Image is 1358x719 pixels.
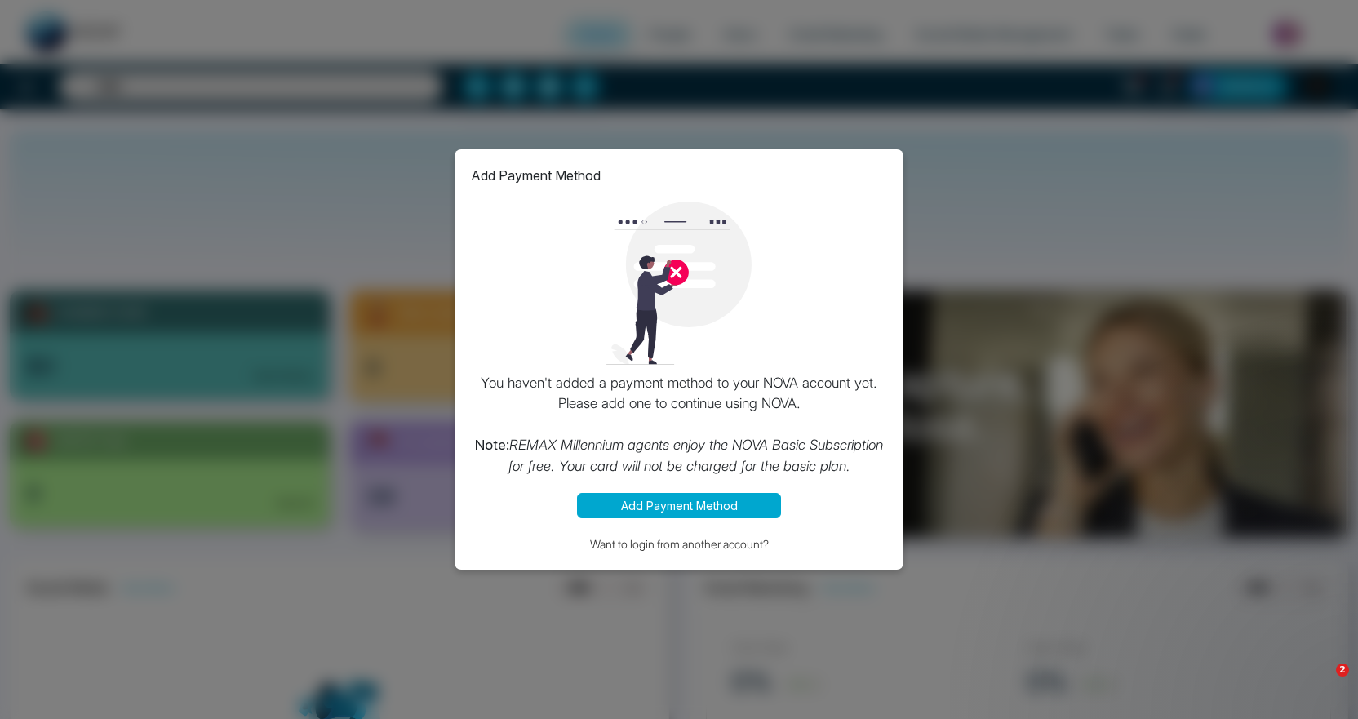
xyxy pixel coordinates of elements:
[577,493,781,518] button: Add Payment Method
[597,202,761,365] img: loading
[475,437,509,453] strong: Note:
[508,437,884,474] i: REMAX Millennium agents enjoy the NOVA Basic Subscription for free. Your card will not be charged...
[471,373,887,477] p: You haven't added a payment method to your NOVA account yet. Please add one to continue using NOVA.
[1032,561,1358,675] iframe: Intercom notifications message
[1303,664,1342,703] iframe: Intercom live chat
[471,166,601,185] p: Add Payment Method
[1336,664,1349,677] span: 2
[471,535,887,553] button: Want to login from another account?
